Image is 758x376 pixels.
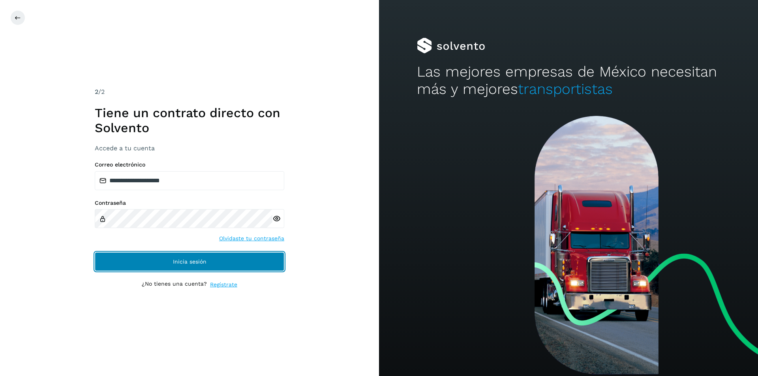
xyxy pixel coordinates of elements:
h1: Tiene un contrato directo con Solvento [95,105,284,136]
p: ¿No tienes una cuenta? [142,281,207,289]
label: Contraseña [95,200,284,206]
button: Inicia sesión [95,252,284,271]
label: Correo electrónico [95,161,284,168]
h2: Las mejores empresas de México necesitan más y mejores [417,63,720,98]
a: Regístrate [210,281,237,289]
span: Inicia sesión [173,259,206,264]
div: /2 [95,87,284,97]
span: 2 [95,88,98,95]
h3: Accede a tu cuenta [95,144,284,152]
span: transportistas [518,80,613,97]
a: Olvidaste tu contraseña [219,234,284,243]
